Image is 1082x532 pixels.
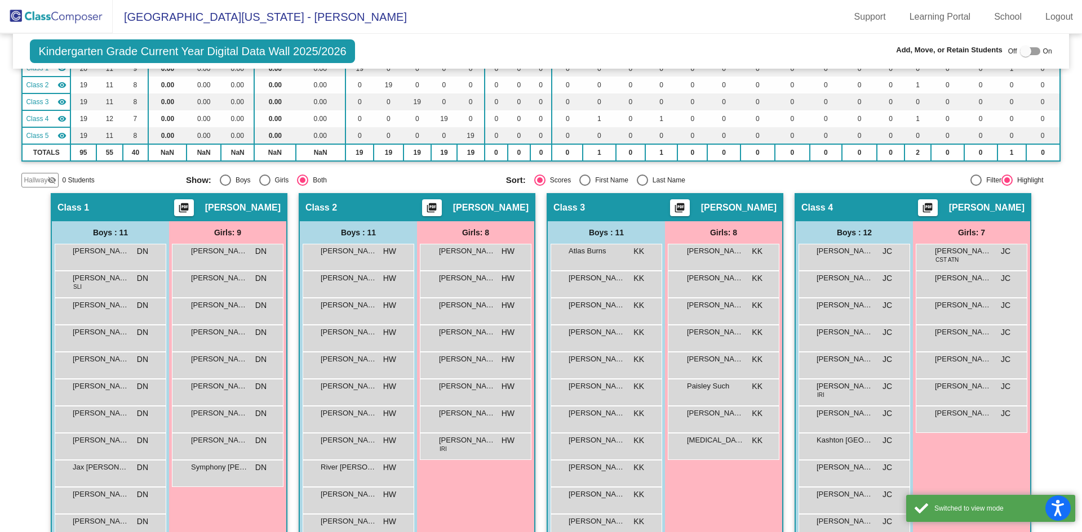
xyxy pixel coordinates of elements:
td: 0 [457,77,484,93]
span: [PERSON_NAME] [73,245,129,257]
td: 0 [403,110,431,127]
td: 0 [485,77,508,93]
td: 0 [508,127,530,144]
span: [PERSON_NAME] [701,202,777,213]
span: JC [1001,327,1010,338]
td: NaN [254,144,295,161]
span: JC [1001,299,1010,311]
span: [PERSON_NAME] [321,272,377,284]
div: Scores [546,175,571,185]
span: Class 4 [801,202,833,213]
td: 0 [842,77,877,93]
div: Girls: 8 [665,221,782,244]
span: HW [502,245,515,257]
td: 0 [775,127,809,144]
td: 0 [997,93,1026,110]
span: [PERSON_NAME] [73,299,129,311]
td: 0 [457,93,484,110]
td: 0.00 [148,110,187,127]
td: 19 [70,127,96,144]
td: 1 [904,110,932,127]
td: 0.00 [254,93,295,110]
td: 0 [457,110,484,127]
div: Girls: 8 [417,221,534,244]
span: [PERSON_NAME] [687,272,743,284]
span: JC [883,327,892,338]
td: 0.00 [296,93,345,110]
mat-icon: visibility [57,97,66,106]
td: 0 [431,127,458,144]
td: 0 [740,77,775,93]
td: 0 [810,144,842,161]
span: HW [502,299,515,311]
span: [PERSON_NAME] [321,299,377,311]
td: 19 [345,144,374,161]
td: 19 [403,144,431,161]
span: KK [752,327,762,338]
span: KK [633,299,644,311]
span: Class 2 [305,202,337,213]
td: 0 [931,144,964,161]
td: 0 [964,77,997,93]
td: 0.00 [296,77,345,93]
td: 19 [457,127,484,144]
span: [GEOGRAPHIC_DATA][US_STATE] - [PERSON_NAME] [113,8,407,26]
span: 0 Students [62,175,94,185]
td: 1 [645,144,677,161]
span: DN [255,272,267,284]
td: 0 [552,77,583,93]
td: 40 [123,144,148,161]
td: 0 [431,77,458,93]
div: Girls: 7 [913,221,1030,244]
td: 0 [931,93,964,110]
td: 0.00 [187,93,221,110]
div: Highlight [1013,175,1044,185]
td: 0.00 [296,127,345,144]
td: 0.00 [254,127,295,144]
td: 19 [70,93,96,110]
td: 0 [931,77,964,93]
td: 0 [877,110,904,127]
span: [PERSON_NAME] [569,327,625,338]
td: 2 [904,144,932,161]
td: 11 [96,77,123,93]
a: Logout [1036,8,1082,26]
td: 0 [485,110,508,127]
td: 0 [403,77,431,93]
span: [PERSON_NAME] [817,299,873,311]
span: Kindergarten Grade Current Year Digital Data Wall 2025/2026 [30,39,354,63]
td: 0 [740,110,775,127]
td: 0 [997,127,1026,144]
td: NaN [296,144,345,161]
span: HW [502,327,515,338]
span: Class 5 [26,131,48,141]
span: JC [1001,272,1010,284]
a: Support [845,8,895,26]
td: 0 [964,144,997,161]
td: 0 [485,127,508,144]
div: Last Name [648,175,685,185]
td: 19 [403,93,431,110]
span: [PERSON_NAME] [687,354,743,365]
td: 0 [931,127,964,144]
mat-radio-group: Select an option [506,175,818,186]
td: 11 [96,127,123,144]
span: [PERSON_NAME] [321,245,377,257]
td: 0 [345,77,374,93]
td: 0 [1026,93,1060,110]
td: 0 [842,110,877,127]
span: DN [137,354,148,365]
td: 0 [485,144,508,161]
span: [PERSON_NAME] [687,299,743,311]
div: Filter [982,175,1001,185]
td: 0 [508,77,530,93]
td: 0 [904,93,932,110]
span: Add, Move, or Retain Students [896,44,1003,56]
span: CST ATN [935,256,959,264]
td: 0 [1026,110,1060,127]
mat-icon: visibility [57,114,66,123]
td: 0 [997,77,1026,93]
span: [PERSON_NAME] [321,354,377,365]
span: [PERSON_NAME] [935,245,991,257]
td: 19 [70,77,96,93]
